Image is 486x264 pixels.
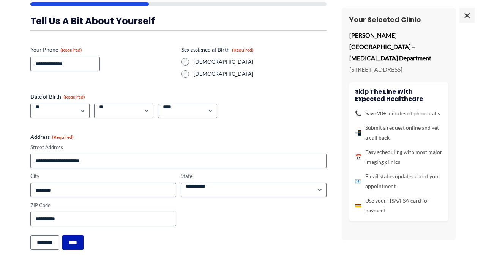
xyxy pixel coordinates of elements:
[30,15,327,27] h3: Tell us a bit about yourself
[355,152,361,162] span: 📅
[355,147,442,167] li: Easy scheduling with most major imaging clinics
[355,88,442,102] h4: Skip the line with Expected Healthcare
[355,128,361,138] span: 📲
[52,134,74,140] span: (Required)
[355,176,361,186] span: 📧
[30,173,176,180] label: City
[349,30,448,63] p: [PERSON_NAME][GEOGRAPHIC_DATA] – [MEDICAL_DATA] Department
[232,47,254,53] span: (Required)
[194,58,327,66] label: [DEMOGRAPHIC_DATA]
[60,47,82,53] span: (Required)
[194,70,327,78] label: [DEMOGRAPHIC_DATA]
[355,108,442,118] li: Save 20+ minutes of phone calls
[355,123,442,143] li: Submit a request online and get a call back
[355,196,442,215] li: Use your HSA/FSA card for payment
[181,46,254,53] legend: Sex assigned at Birth
[355,108,361,118] span: 📞
[181,173,327,180] label: State
[355,171,442,191] li: Email status updates about your appointment
[30,46,175,53] label: Your Phone
[355,201,361,211] span: 💳
[63,94,85,100] span: (Required)
[459,8,475,23] span: ×
[30,133,74,141] legend: Address
[30,202,176,209] label: ZIP Code
[349,15,448,24] h3: Your Selected Clinic
[30,93,85,101] legend: Date of Birth
[349,64,448,75] p: [STREET_ADDRESS]
[30,144,327,151] label: Street Address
